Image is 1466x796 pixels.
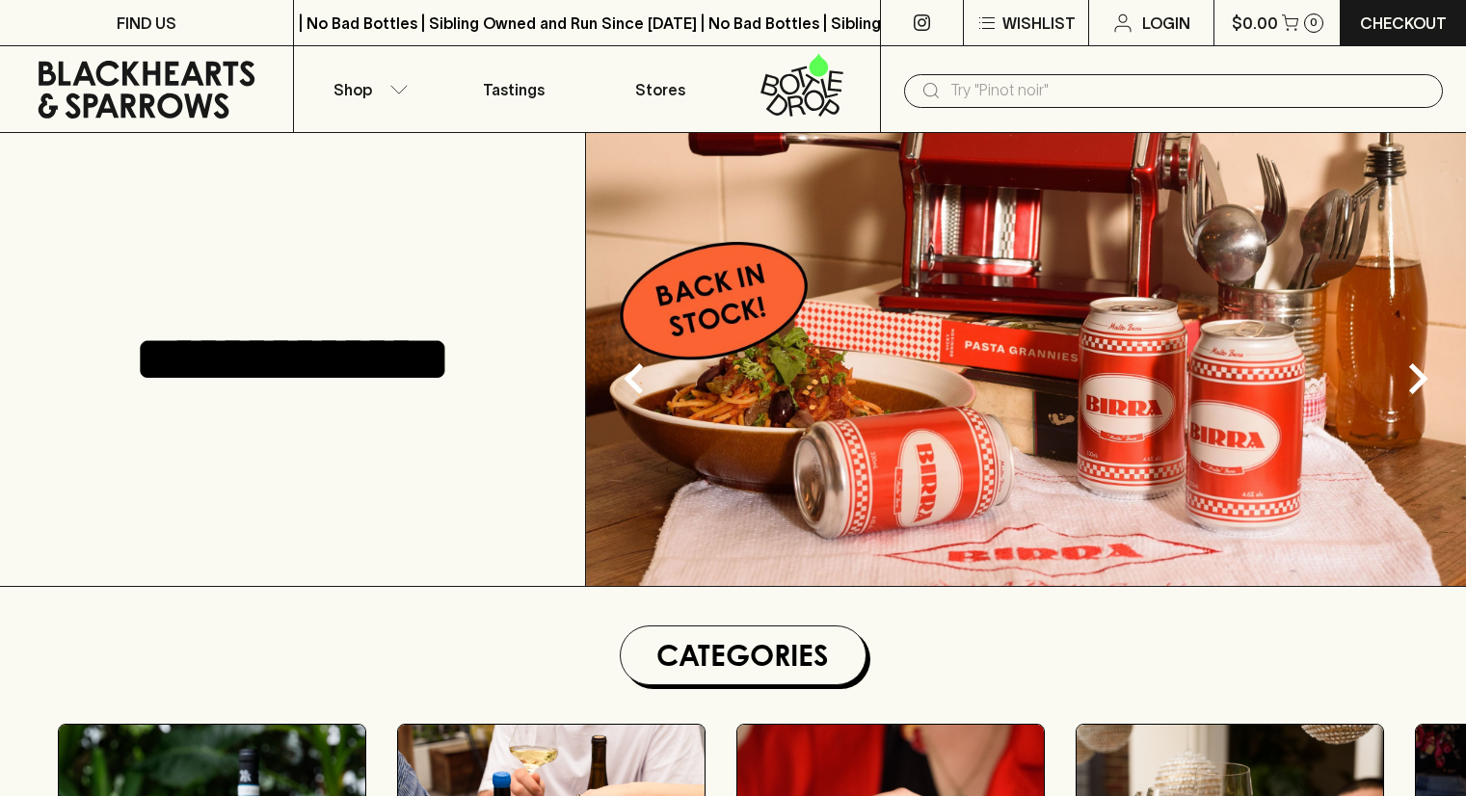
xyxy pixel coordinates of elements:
img: optimise [586,133,1466,586]
button: Shop [294,46,440,132]
p: FIND US [117,12,176,35]
p: Login [1142,12,1190,35]
p: 0 [1310,17,1318,28]
input: Try "Pinot noir" [950,75,1427,106]
p: Wishlist [1002,12,1076,35]
p: Shop [333,78,372,101]
p: Tastings [483,78,545,101]
a: Stores [587,46,733,132]
a: Tastings [440,46,587,132]
p: Stores [635,78,685,101]
button: Next [1379,340,1456,417]
p: Checkout [1360,12,1447,35]
p: $0.00 [1232,12,1278,35]
h1: Categories [628,634,858,677]
button: Previous [596,340,673,417]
